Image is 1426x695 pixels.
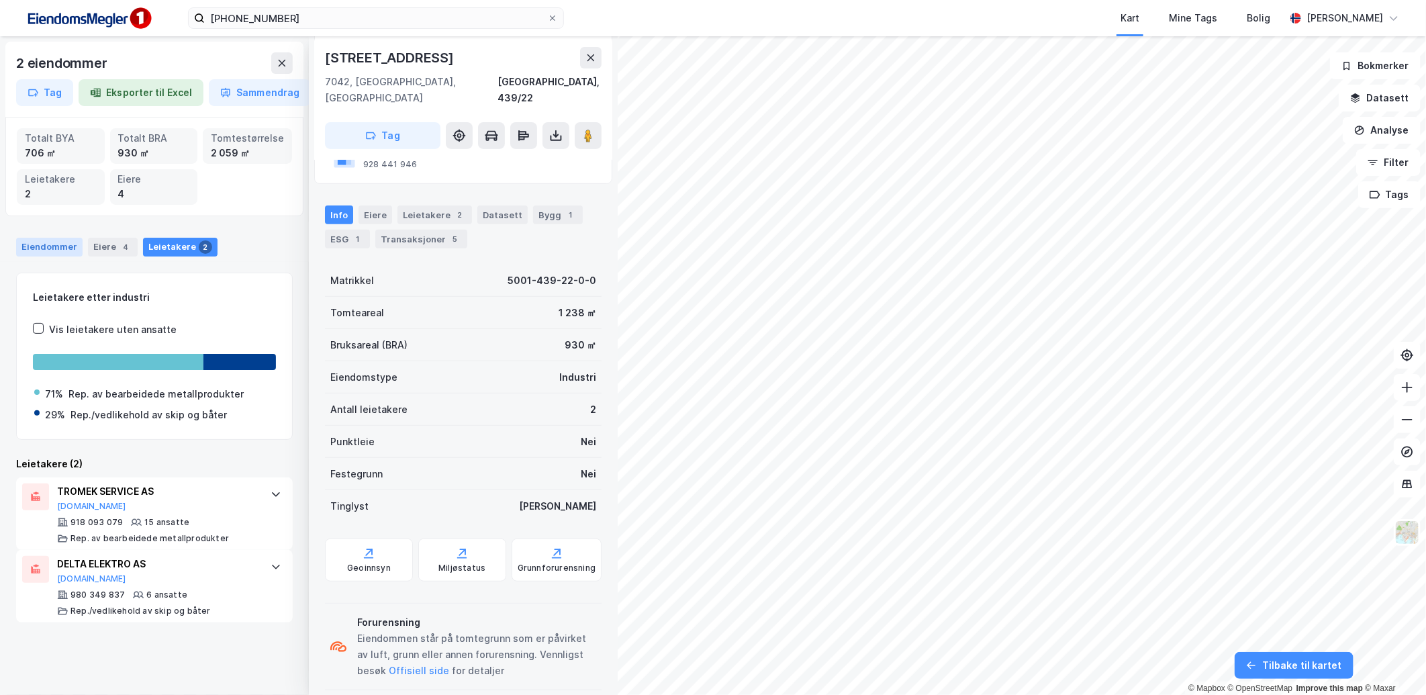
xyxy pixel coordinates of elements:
img: Z [1394,520,1420,545]
div: Bolig [1247,10,1270,26]
div: Industri [559,369,596,385]
div: Eiere [88,238,138,257]
div: Transaksjoner [375,230,467,248]
div: Bygg [533,205,583,224]
div: 980 349 837 [70,590,125,600]
div: 7042, [GEOGRAPHIC_DATA], [GEOGRAPHIC_DATA] [325,74,497,106]
div: Mine Tags [1169,10,1217,26]
button: Bokmerker [1330,52,1421,79]
div: Rep. av bearbeidede metallprodukter [68,386,244,402]
div: Rep./vedlikehold av skip og båter [70,606,211,616]
button: Tag [16,79,73,106]
div: Forurensning [357,614,596,631]
div: 1 [564,208,577,222]
div: Rep. av bearbeidede metallprodukter [70,533,229,544]
div: 5 [448,232,462,246]
div: 928 441 946 [363,159,417,170]
div: Punktleie [330,434,375,450]
div: 930 ㎡ [118,146,190,160]
div: 29% [45,407,65,423]
div: Totalt BYA [25,131,97,146]
div: [PERSON_NAME] [1306,10,1383,26]
div: 2 059 ㎡ [211,146,284,160]
div: Rep./vedlikehold av skip og båter [70,407,227,423]
div: Leietakere (2) [16,456,293,472]
div: [GEOGRAPHIC_DATA], 439/22 [497,74,602,106]
div: [STREET_ADDRESS] [325,47,457,68]
div: Tomtestørrelse [211,131,284,146]
div: 706 ㎡ [25,146,97,160]
button: Filter [1356,149,1421,176]
div: Kart [1121,10,1139,26]
div: 930 ㎡ [565,337,596,353]
div: Nei [581,466,596,482]
div: Bruksareal (BRA) [330,337,408,353]
button: Eksporter til Excel [79,79,203,106]
div: Eiere [359,205,392,224]
div: Nei [581,434,596,450]
div: Vis leietakere uten ansatte [49,322,177,338]
div: DELTA ELEKTRO AS [57,556,257,572]
div: Geoinnsyn [347,563,391,573]
iframe: Chat Widget [1359,631,1426,695]
button: Datasett [1339,85,1421,111]
div: Eiendomstype [330,369,397,385]
button: Sammendrag [209,79,311,106]
div: Info [325,205,353,224]
button: [DOMAIN_NAME] [57,573,126,584]
button: Tilbake til kartet [1235,652,1353,679]
div: 15 ansatte [144,517,189,528]
div: Totalt BRA [118,131,190,146]
button: Analyse [1343,117,1421,144]
div: Leietakere [397,205,472,224]
div: Miljøstatus [438,563,485,573]
div: 2 [590,402,596,418]
div: 4 [118,187,190,201]
div: Kontrollprogram for chat [1359,631,1426,695]
div: 2 [25,187,97,201]
a: Improve this map [1296,684,1363,693]
img: F4PB6Px+NJ5v8B7XTbfpPpyloAAAAASUVORK5CYII= [21,3,156,34]
a: OpenStreetMap [1228,684,1293,693]
div: Leietakere [143,238,218,257]
a: Mapbox [1188,684,1225,693]
div: Leietakere etter industri [33,289,276,306]
div: Matrikkel [330,273,374,289]
div: 6 ansatte [146,590,187,600]
div: Eiendommer [16,238,83,257]
div: Eiere [118,172,190,187]
div: 918 093 079 [70,517,123,528]
div: ESG [325,230,370,248]
button: Tags [1358,181,1421,208]
div: 5001-439-22-0-0 [508,273,596,289]
div: Grunnforurensning [518,563,596,573]
div: Eiendommen står på tomtegrunn som er påvirket av luft, grunn eller annen forurensning. Vennligst ... [357,631,596,679]
div: 1 238 ㎡ [559,305,596,321]
button: [DOMAIN_NAME] [57,501,126,512]
div: TROMEK SERVICE AS [57,483,257,500]
div: Antall leietakere [330,402,408,418]
div: 2 [453,208,467,222]
div: Festegrunn [330,466,383,482]
input: Søk på adresse, matrikkel, gårdeiere, leietakere eller personer [205,8,547,28]
div: Datasett [477,205,528,224]
div: Tinglyst [330,498,369,514]
div: 1 [351,232,365,246]
div: 2 eiendommer [16,52,110,74]
div: Leietakere [25,172,97,187]
button: Tag [325,122,440,149]
div: 71% [45,386,63,402]
div: [PERSON_NAME] [519,498,596,514]
div: Tomteareal [330,305,384,321]
div: 4 [119,240,132,254]
div: 2 [199,240,212,254]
